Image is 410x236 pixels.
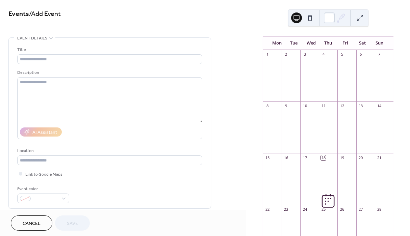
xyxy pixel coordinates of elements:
div: 25 [321,207,326,212]
div: Location [17,147,201,154]
div: Sat [354,36,371,50]
div: 27 [358,207,363,212]
button: Cancel [11,215,52,231]
div: 5 [339,52,344,57]
div: 4 [321,52,326,57]
div: 24 [302,207,307,212]
div: 11 [321,104,326,109]
div: 16 [284,155,289,160]
div: 22 [265,207,270,212]
div: 3 [302,52,307,57]
div: Fri [337,36,354,50]
div: 26 [339,207,344,212]
div: Mon [268,36,285,50]
div: 19 [339,155,344,160]
div: 10 [302,104,307,109]
div: Title [17,46,201,53]
div: Sun [371,36,388,50]
span: / Add Event [29,7,61,21]
div: 15 [265,155,270,160]
div: Description [17,69,201,76]
div: Thu [319,36,337,50]
div: 23 [284,207,289,212]
div: 17 [302,155,307,160]
div: 18 [321,155,326,160]
div: 21 [377,155,382,160]
div: Wed [303,36,320,50]
div: Tue [285,36,303,50]
div: 20 [358,155,363,160]
div: 9 [284,104,289,109]
div: 14 [377,104,382,109]
div: 8 [265,104,270,109]
div: 28 [377,207,382,212]
div: 1 [265,52,270,57]
div: 2 [284,52,289,57]
a: Events [8,7,29,21]
div: 12 [339,104,344,109]
span: Cancel [23,220,41,227]
div: 6 [358,52,363,57]
div: Event color [17,185,68,193]
div: 7 [377,52,382,57]
span: Link to Google Maps [25,171,62,178]
div: 13 [358,104,363,109]
span: Event details [17,35,47,42]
